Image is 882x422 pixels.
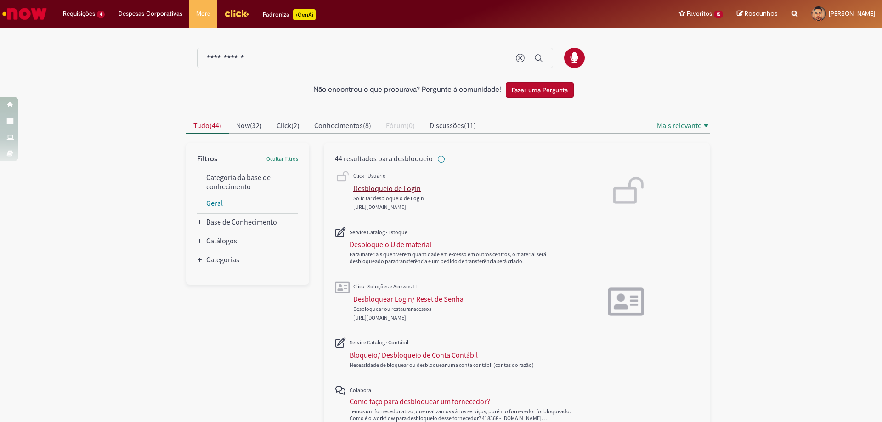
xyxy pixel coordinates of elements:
span: More [196,9,210,18]
a: Rascunhos [737,10,778,18]
span: Rascunhos [745,9,778,18]
img: ServiceNow [1,5,48,23]
button: Fazer uma Pergunta [506,82,574,98]
span: 4 [97,11,105,18]
div: Padroniza [263,9,316,20]
span: 15 [714,11,723,18]
h2: Não encontrou o que procurava? Pergunte à comunidade! [313,86,501,94]
span: [PERSON_NAME] [829,10,875,17]
span: Favoritos [687,9,712,18]
img: click_logo_yellow_360x200.png [224,6,249,20]
p: +GenAi [293,9,316,20]
span: Requisições [63,9,95,18]
span: Despesas Corporativas [119,9,182,18]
